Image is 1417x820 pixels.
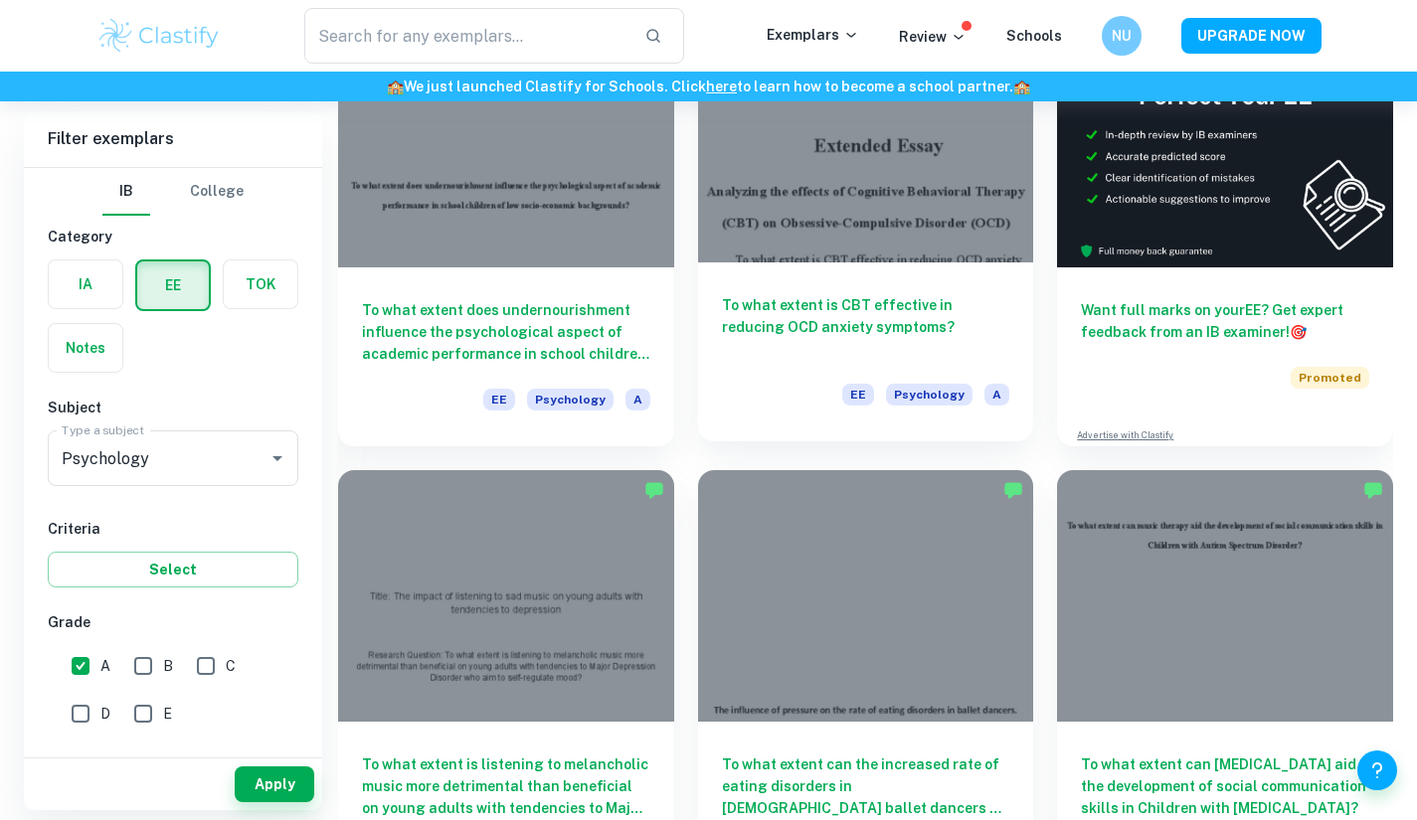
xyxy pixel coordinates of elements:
h6: NU [1110,25,1133,47]
img: Marked [1003,480,1023,500]
button: IA [49,260,122,308]
p: Exemplars [767,24,859,46]
p: Review [899,26,967,48]
span: 🏫 [1013,79,1030,94]
a: Advertise with Clastify [1077,428,1173,442]
button: NU [1102,16,1142,56]
div: Filter type choice [102,168,244,216]
h6: Category [48,226,298,247]
h6: To what extent can the increased rate of eating disorders in [DEMOGRAPHIC_DATA] ballet dancers be... [722,753,1010,819]
h6: To what extent does undernourishment influence the psychological aspect of academic performance i... [362,299,650,365]
span: EE [483,389,515,410]
h6: Want full marks on your EE ? Get expert feedback from an IB examiner! [1081,299,1369,343]
h6: We just launched Clastify for Schools. Click to learn how to become a school partner. [4,76,1413,97]
img: Marked [644,480,664,500]
span: Psychology [886,384,973,406]
span: EE [842,384,874,406]
a: To what extent is CBT effective in reducing OCD anxiety symptoms?EEPsychologyA [698,16,1034,446]
img: Thumbnail [1057,16,1393,267]
button: Help and Feedback [1357,750,1397,790]
a: here [706,79,737,94]
button: EE [137,261,209,309]
h6: Criteria [48,518,298,540]
h6: To what extent can [MEDICAL_DATA] aid the development of social communication skills in Children ... [1081,753,1369,819]
a: To what extent does undernourishment influence the psychological aspect of academic performance i... [338,16,674,446]
a: Schools [1006,28,1062,44]
button: IB [102,168,150,216]
span: A [984,384,1009,406]
img: Marked [1363,480,1383,500]
a: Want full marks on yourEE? Get expert feedback from an IB examiner!PromotedAdvertise with Clastify [1057,16,1393,446]
span: C [226,655,236,677]
h6: Subject [48,397,298,418]
button: Open [264,444,291,472]
h6: Grade [48,611,298,633]
span: B [163,655,173,677]
button: College [190,168,244,216]
span: 🎯 [1290,324,1307,340]
button: Select [48,552,298,587]
span: A [625,389,650,410]
button: UPGRADE NOW [1181,18,1322,54]
button: Apply [235,766,314,802]
span: Psychology [527,389,614,410]
button: TOK [224,260,297,308]
button: Notes [49,324,122,372]
span: E [163,703,172,725]
span: A [100,655,110,677]
label: Type a subject [62,421,144,438]
h6: Filter exemplars [24,111,322,167]
img: Clastify logo [96,16,223,56]
input: Search for any exemplars... [304,8,629,64]
span: Promoted [1291,367,1369,389]
h6: To what extent is listening to melancholic music more detrimental than beneficial on young adults... [362,753,650,819]
span: 🏫 [387,79,404,94]
h6: To what extent is CBT effective in reducing OCD anxiety symptoms? [722,294,1010,360]
span: D [100,703,110,725]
